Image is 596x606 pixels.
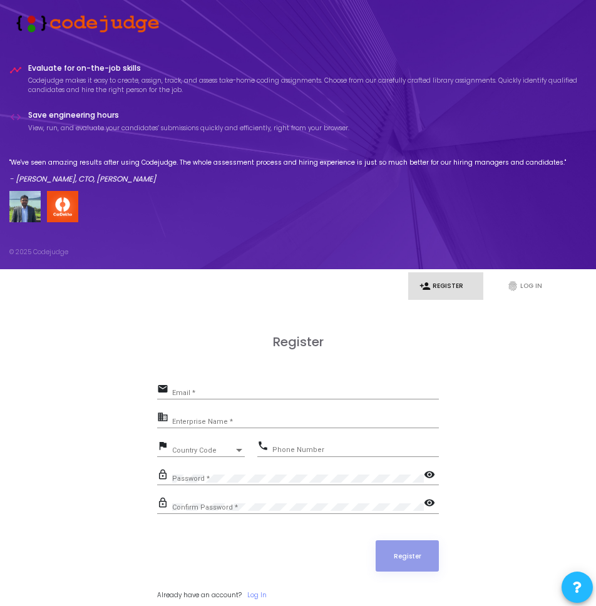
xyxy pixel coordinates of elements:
input: Phone Number [272,446,439,454]
mat-icon: lock_outline [157,496,172,511]
p: "We've seen amazing results after using Codejudge. The whole assessment process and hiring experi... [9,158,566,167]
h3: Register [157,334,439,349]
input: Email [172,389,439,397]
mat-icon: flag [157,439,172,454]
i: fingerprint [507,280,518,292]
span: Country Code [172,447,234,454]
mat-icon: business [157,411,172,426]
img: company-logo [47,191,78,222]
em: - [PERSON_NAME], CTO, [PERSON_NAME] [9,173,156,184]
input: Enterprise Name [172,418,439,425]
a: person_addRegister [408,272,483,300]
mat-icon: lock_outline [157,468,172,483]
a: fingerprintLog In [496,272,571,300]
i: person_add [419,280,431,292]
mat-icon: phone [257,439,272,454]
i: timeline [9,64,22,76]
mat-icon: visibility [424,468,439,483]
button: Register [376,540,439,572]
a: Log In [247,590,267,600]
mat-icon: email [157,383,172,398]
img: user image [9,191,41,222]
p: Codejudge makes it easy to create, assign, track, and assess take-home coding assignments. Choose... [28,76,587,95]
i: code [9,111,22,123]
div: © 2025 Codejudge [9,247,68,257]
p: View, run, and evaluate your candidates’ submissions quickly and efficiently, right from your bro... [28,123,349,133]
h4: Evaluate for on-the-job skills [28,64,587,73]
mat-icon: visibility [424,496,439,511]
span: Already have an account? [157,590,242,600]
h4: Save engineering hours [28,111,349,120]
